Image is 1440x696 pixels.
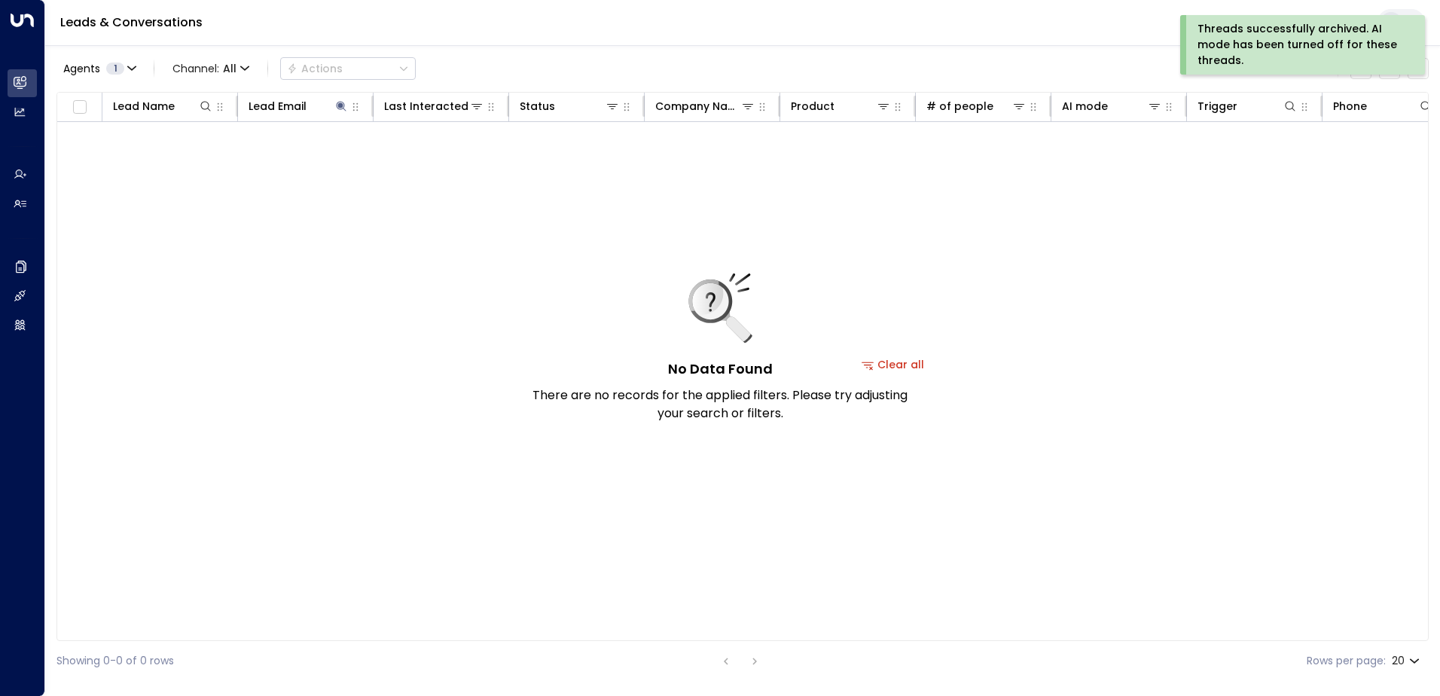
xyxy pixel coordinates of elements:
[280,57,416,80] button: Actions
[791,97,834,115] div: Product
[926,97,1027,115] div: # of people
[791,97,891,115] div: Product
[520,97,620,115] div: Status
[384,97,484,115] div: Last Interacted
[1392,650,1423,672] div: 20
[223,63,236,75] span: All
[655,97,740,115] div: Company Name
[106,63,124,75] span: 1
[63,63,100,74] span: Agents
[1062,97,1108,115] div: AI mode
[280,57,416,80] div: Button group with a nested menu
[166,58,255,79] span: Channel:
[926,97,993,115] div: # of people
[166,58,255,79] button: Channel:All
[668,359,773,379] h5: No Data Found
[1333,97,1367,115] div: Phone
[384,97,468,115] div: Last Interacted
[532,386,908,423] p: There are no records for the applied filters. Please try adjusting your search or filters.
[716,652,764,670] nav: pagination navigation
[1333,97,1433,115] div: Phone
[70,98,89,117] span: Toggle select all
[1197,97,1237,115] div: Trigger
[1062,97,1162,115] div: AI mode
[287,62,343,75] div: Actions
[60,14,203,31] a: Leads & Conversations
[56,58,142,79] button: Agents1
[1197,97,1298,115] div: Trigger
[249,97,307,115] div: Lead Email
[1307,653,1386,669] label: Rows per page:
[249,97,349,115] div: Lead Email
[113,97,175,115] div: Lead Name
[56,653,174,669] div: Showing 0-0 of 0 rows
[113,97,213,115] div: Lead Name
[520,97,555,115] div: Status
[655,97,755,115] div: Company Name
[1197,21,1405,69] div: Threads successfully archived. AI mode has been turned off for these threads.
